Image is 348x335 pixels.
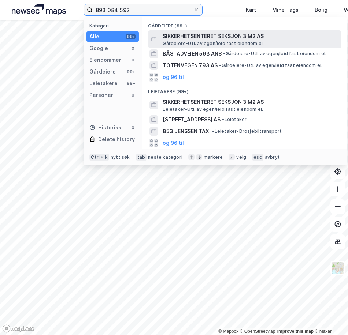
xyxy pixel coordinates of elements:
div: Personer [89,91,113,99]
div: Gårdeiere [89,67,116,76]
span: SIKKERHETSENTERET SEKSJON 3 M2 AS [163,32,338,41]
div: Historikk [89,123,121,132]
div: Alle [89,32,99,41]
div: Bolig [315,5,327,14]
div: 99+ [126,34,136,39]
span: [STREET_ADDRESS] AS [163,115,221,124]
span: • [219,63,221,68]
span: Gårdeiere • Utl. av egen/leid fast eiendom el. [163,41,264,46]
span: • [223,51,225,56]
span: Gårdeiere • Utl. av egen/leid fast eiendom el. [223,51,326,57]
div: Kategori [89,23,139,29]
div: tab [136,154,147,161]
div: Eiendommer [89,56,121,64]
span: • [212,128,214,134]
a: Mapbox [218,329,238,334]
div: Leietakere [89,79,118,88]
div: Leietakere (99+) [142,83,347,96]
div: Delete history [98,135,135,144]
div: Ctrl + k [89,154,109,161]
div: esc [252,154,263,161]
div: 99+ [126,80,136,86]
span: • [222,117,224,122]
div: nytt søk [111,154,130,160]
span: Leietaker [222,117,247,123]
span: Leietaker • Drosjebiltransport [212,128,282,134]
div: Gårdeiere (99+) [142,17,347,30]
div: 0 [130,125,136,131]
div: Kart [246,5,256,14]
div: 0 [130,45,136,51]
div: 0 [130,92,136,98]
button: og 96 til [163,139,184,147]
span: Gårdeiere • Utl. av egen/leid fast eiendom el. [219,63,322,68]
iframe: Chat Widget [311,300,348,335]
div: Google [89,44,108,53]
a: Mapbox homepage [2,324,34,333]
img: Z [331,261,345,275]
div: 0 [130,57,136,63]
button: og 96 til [163,73,184,82]
span: SIKKERHETSENTERET SEKSJON 3 M2 AS [163,98,338,106]
div: avbryt [265,154,280,160]
span: BÅSTADVEIEN 593 ANS [163,49,222,58]
div: velg [236,154,246,160]
span: TOTENVEGEN 793 AS [163,61,218,70]
div: neste kategori [148,154,182,160]
span: Leietaker • Utl. av egen/leid fast eiendom el. [163,106,263,112]
a: OpenStreetMap [240,329,275,334]
div: 99+ [126,69,136,75]
input: Søk på adresse, matrikkel, gårdeiere, leietakere eller personer [93,4,193,15]
a: Improve this map [277,329,314,334]
div: markere [204,154,223,160]
div: Mine Tags [272,5,299,14]
img: logo.a4113a55bc3d86da70a041830d287a7e.svg [12,4,66,15]
span: 853 JENSSEN TAXI [163,127,211,136]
